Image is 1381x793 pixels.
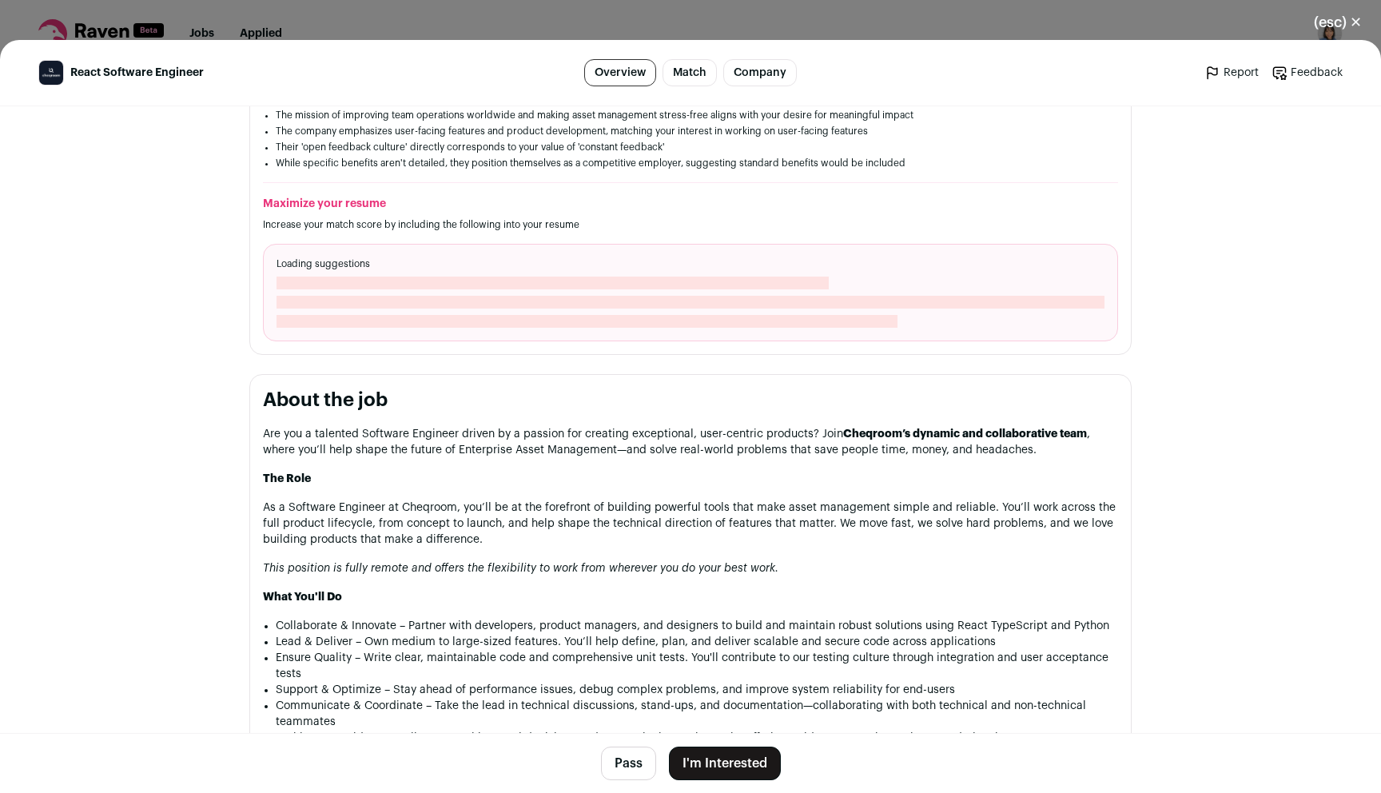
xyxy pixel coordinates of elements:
li: The mission of improving team operations worldwide and making asset management stress-free aligns... [276,109,1105,122]
a: Feedback [1272,65,1343,81]
h2: About the job [263,388,1118,413]
p: Increase your match score by including the following into your resume [263,218,1118,231]
div: Loading suggestions [263,244,1118,341]
a: Report [1204,65,1259,81]
em: This position is fully remote and offers the flexibility to work from wherever you do your best w... [263,563,778,574]
li: Architect & Guide – Contribute to architectural decisions and mentor junior engineers by offering... [276,730,1118,746]
a: Overview [584,59,656,86]
span: React Software Engineer [70,65,204,81]
a: Match [663,59,717,86]
p: Are you a talented Software Engineer driven by a passion for creating exceptional, user-centric p... [263,426,1118,458]
h2: Maximize your resume [263,196,1118,212]
button: Close modal [1295,5,1381,40]
p: As a Software Engineer at Cheqroom, you’ll be at the forefront of building powerful tools that ma... [263,500,1118,548]
li: Lead & Deliver – Own medium to large-sized features. You’ll help define, plan, and deliver scalab... [276,634,1118,650]
button: I'm Interested [669,747,781,780]
a: Company [723,59,797,86]
img: 2d95ece35489d5fb58d5452e86ad7e8138dc1cb30aa8d8084f52a43977d2958c.jpg [39,61,63,85]
strong: Cheqroom’s dynamic and collaborative team [843,428,1087,440]
li: Ensure Quality – Write clear, maintainable code and comprehensive unit tests. You'll contribute t... [276,650,1118,682]
strong: The Role [263,473,311,484]
li: Communicate & Coordinate – Take the lead in technical discussions, stand-ups, and documentation—c... [276,698,1118,730]
li: Collaborate & Innovate – Partner with developers, product managers, and designers to build and ma... [276,618,1118,634]
li: While specific benefits aren't detailed, they position themselves as a competitive employer, sugg... [276,157,1105,169]
li: Support & Optimize – Stay ahead of performance issues, debug complex problems, and improve system... [276,682,1118,698]
button: Pass [601,747,656,780]
strong: What You'll Do [263,592,342,603]
li: Their 'open feedback culture' directly corresponds to your value of 'constant feedback' [276,141,1105,153]
li: The company emphasizes user-facing features and product development, matching your interest in wo... [276,125,1105,137]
